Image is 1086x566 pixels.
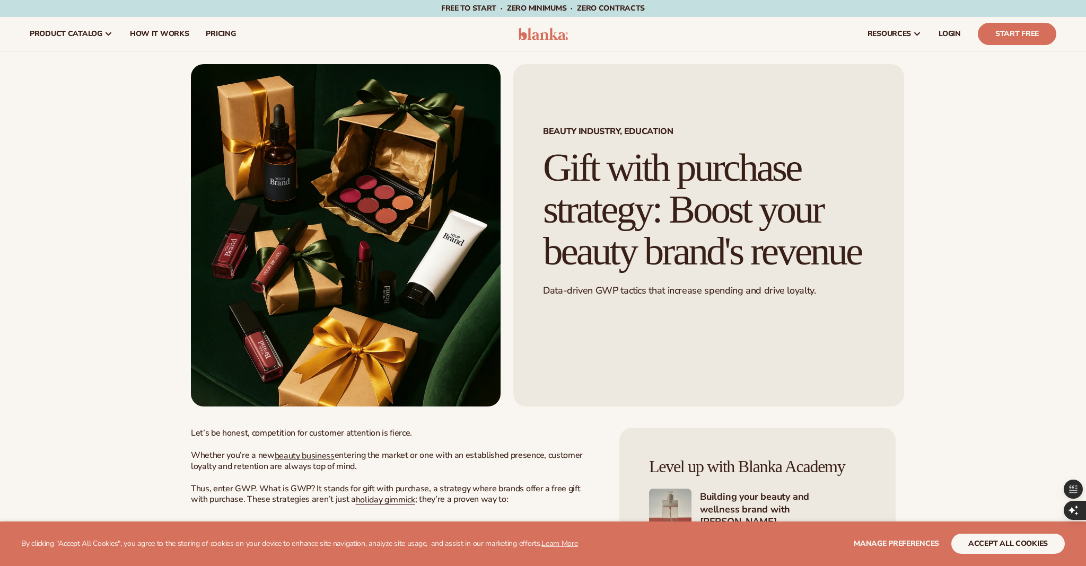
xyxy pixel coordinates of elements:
a: holiday gimmick [356,494,415,506]
span: Manage preferences [854,538,939,549]
a: beauty business [275,449,335,461]
span: How It Works [130,30,189,38]
img: Gift box display featuring branded beauty products including lip gloss, cream tube, face oil, and... [191,64,501,406]
button: accept all cookies [951,534,1065,554]
a: How It Works [121,17,198,51]
span: Whether you’re a new [191,449,275,461]
p: By clicking "Accept All Cookies", you agree to the storing of cookies on your device to enhance s... [21,540,578,549]
span: Beauty industry, education [543,127,874,136]
span: Thus, enter GWP. What is GWP? It stands for gift with purchase, a strategy where brands offer a f... [191,483,580,506]
span: product catalog [30,30,102,38]
a: resources [859,17,930,51]
span: Let’s be honest, competition for customer attention is fierce. [191,427,412,439]
a: Start Free [978,23,1056,45]
span: Free to start · ZERO minimums · ZERO contracts [441,3,645,13]
img: logo [518,28,568,40]
a: pricing [197,17,244,51]
span: resources [868,30,911,38]
a: LOGIN [930,17,969,51]
a: product catalog [21,17,121,51]
a: Shopify Image 5 Building your beauty and wellness brand with [PERSON_NAME] [649,489,866,531]
h1: Gift with purchase strategy: Boost your beauty brand's revenue [543,147,874,272]
h4: Level up with Blanka Academy [649,457,866,476]
span: entering the market or one with an established presence, customer loyalty and retention are alway... [191,449,583,473]
h4: Building your beauty and wellness brand with [PERSON_NAME] [700,491,866,529]
span: Data-driven GWP tactics that increase spending and drive loyalty. [543,284,816,297]
span: LOGIN [939,30,961,38]
span: ; they’re a proven way to: [415,493,509,505]
a: Learn More [541,538,577,549]
img: Shopify Image 5 [649,489,691,531]
span: pricing [206,30,235,38]
button: Manage preferences [854,534,939,554]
